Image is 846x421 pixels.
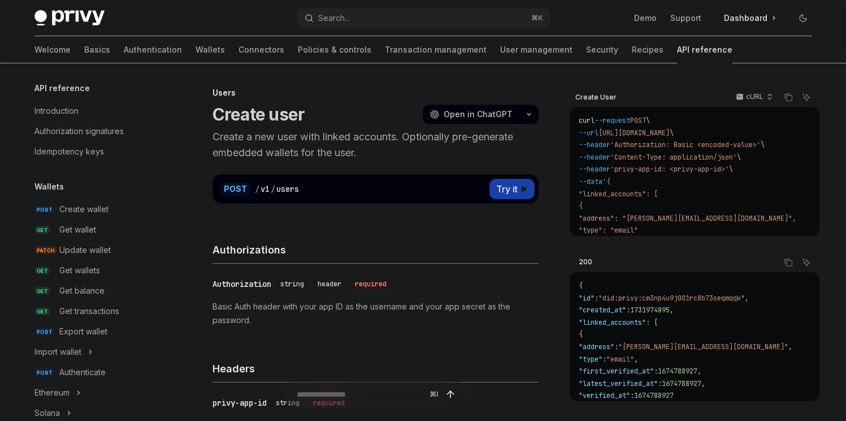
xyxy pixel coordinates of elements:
span: --request [595,116,630,125]
a: User management [500,36,572,63]
div: Authenticate [59,366,106,379]
button: Toggle Import wallet section [25,342,170,362]
a: Wallets [196,36,225,63]
span: string [280,280,304,289]
span: \ [646,116,650,125]
span: GET [34,287,50,295]
span: Create User [575,93,617,102]
a: Basics [84,36,110,63]
p: cURL [746,92,763,101]
span: 1731974895 [630,306,670,315]
span: --url [579,128,598,138]
span: : [595,294,598,303]
span: GET [34,226,50,234]
h5: API reference [34,81,90,95]
button: Try it [489,179,535,199]
div: Get balance [59,284,105,298]
a: GETGet balance [25,281,170,301]
span: POST [34,368,55,377]
span: curl [579,116,595,125]
span: "[PERSON_NAME][EMAIL_ADDRESS][DOMAIN_NAME]" [618,342,788,351]
div: Export wallet [59,325,107,338]
span: \ [737,153,741,162]
span: "type" [579,355,602,364]
span: "id" [579,294,595,303]
span: , [701,379,705,388]
span: "linked_accounts" [579,318,646,327]
div: Search... [318,11,350,25]
a: Welcome [34,36,71,63]
span: POST [34,328,55,336]
div: Update wallet [59,243,111,257]
a: PATCHUpdate wallet [25,240,170,260]
div: users [276,183,299,195]
div: Get wallets [59,264,100,277]
button: Toggle Ethereum section [25,383,170,403]
a: Security [586,36,618,63]
span: GET [34,307,50,316]
span: "first_verified_at" [579,367,654,376]
span: "created_at" [579,306,626,315]
span: 1674788927 [662,379,701,388]
h4: Authorizations [212,242,539,257]
span: : [654,367,658,376]
button: Toggle dark mode [794,9,812,27]
div: Idempotency keys [34,145,104,158]
span: '{ [602,177,610,186]
div: required [350,278,391,290]
span: 'privy-app-id: <privy-app-id>' [610,165,729,174]
button: Open search [297,8,550,28]
div: Import wallet [34,345,81,359]
span: "address" [579,342,614,351]
a: Idempotency keys [25,141,170,162]
span: : [658,379,662,388]
span: 'Authorization: Basic <encoded-value>' [610,140,761,149]
span: : [614,342,618,351]
div: POST [220,182,250,196]
span: \ [761,140,765,149]
span: POST [630,116,646,125]
span: { [579,281,583,290]
a: GETGet wallets [25,260,170,281]
span: GET [34,267,50,275]
a: POSTExport wallet [25,321,170,342]
span: : [630,391,634,400]
span: 1674788927 [634,391,674,400]
span: "did:privy:cm3np4u9j001rc8b73seqmqqk" [598,294,745,303]
div: v1 [261,183,270,195]
span: { [579,201,583,211]
a: POSTAuthenticate [25,362,170,383]
span: \ [670,128,674,138]
span: [URL][DOMAIN_NAME] [598,128,670,138]
span: Open in ChatGPT [444,109,513,120]
div: 200 [575,255,596,269]
div: Authorization [212,278,271,290]
span: ⌘ K [531,14,543,23]
p: Basic Auth header with your app ID as the username and your app secret as the password. [212,300,539,327]
a: POSTCreate wallet [25,199,170,220]
a: Policies & controls [298,36,371,63]
a: Transaction management [385,36,487,63]
p: Create a new user with linked accounts. Optionally pre-generate embedded wallets for the user. [212,129,539,161]
span: Try it [496,182,518,196]
a: Recipes [632,36,663,63]
button: Send message [442,386,458,402]
span: : [ [646,318,658,327]
button: Ask AI [799,255,814,270]
a: Dashboard [715,9,785,27]
span: 'Content-Type: application/json' [610,153,737,162]
div: Get wallet [59,223,96,237]
span: Dashboard [724,12,767,24]
h4: Headers [212,361,539,376]
a: Support [670,12,701,24]
span: , [788,342,792,351]
span: "verified_at" [579,391,630,400]
a: GETGet transactions [25,301,170,321]
span: "latest_verified_at" [579,379,658,388]
span: , [634,355,638,364]
span: , [697,367,701,376]
span: , [670,306,674,315]
span: , [745,294,749,303]
a: Authentication [124,36,182,63]
a: Connectors [238,36,284,63]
